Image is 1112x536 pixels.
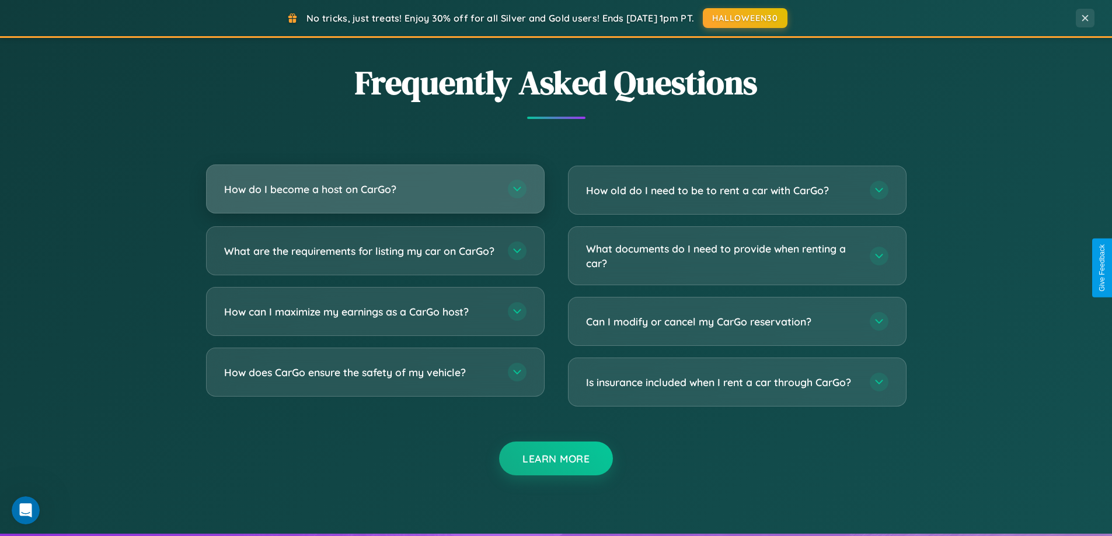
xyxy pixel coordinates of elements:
div: Give Feedback [1098,244,1106,292]
button: HALLOWEEN30 [703,8,787,28]
h3: How can I maximize my earnings as a CarGo host? [224,304,496,319]
button: Learn More [499,442,613,475]
h3: How does CarGo ensure the safety of my vehicle? [224,365,496,380]
span: No tricks, just treats! Enjoy 30% off for all Silver and Gold users! Ends [DATE] 1pm PT. [306,12,694,24]
h3: How old do I need to be to rent a car with CarGo? [586,183,858,198]
h2: Frequently Asked Questions [206,60,907,105]
h3: How do I become a host on CarGo? [224,182,496,197]
h3: What documents do I need to provide when renting a car? [586,241,858,270]
iframe: Intercom live chat [12,496,40,524]
h3: What are the requirements for listing my car on CarGo? [224,244,496,258]
h3: Is insurance included when I rent a car through CarGo? [586,375,858,390]
h3: Can I modify or cancel my CarGo reservation? [586,314,858,329]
